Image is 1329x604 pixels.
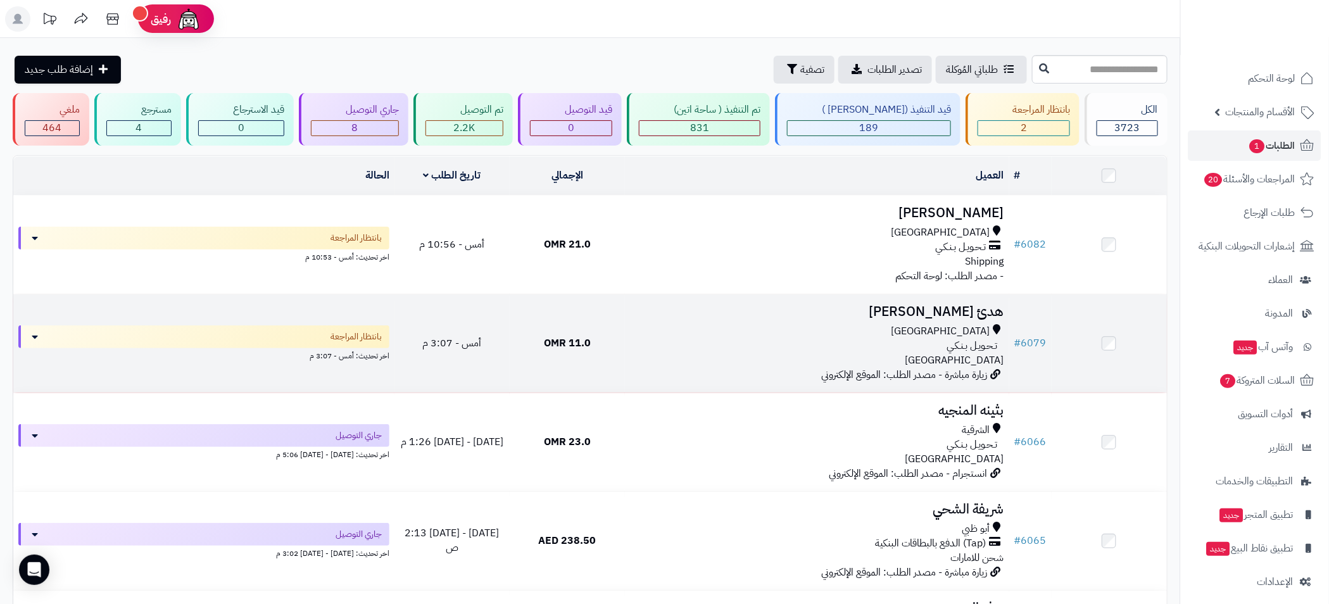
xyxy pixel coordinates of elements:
div: تم التوصيل [425,103,503,117]
span: 20 [1205,173,1223,187]
span: 4 [136,120,142,135]
div: 4 [107,121,171,135]
h3: هدئ [PERSON_NAME] [630,305,1004,319]
span: # [1014,434,1021,450]
span: انستجرام - مصدر الطلب: الموقع الإلكتروني [829,466,988,481]
div: اخر تحديث: [DATE] - [DATE] 3:02 م [18,546,389,559]
span: 11.0 OMR [544,336,591,351]
div: 2225 [426,121,503,135]
span: جاري التوصيل [336,528,382,541]
span: تصفية [800,62,824,77]
a: #6079 [1014,336,1047,351]
a: تاريخ الطلب [424,168,481,183]
span: العملاء [1269,271,1294,289]
a: إشعارات التحويلات البنكية [1188,231,1321,261]
div: 0 [531,121,612,135]
span: تصدير الطلبات [867,62,922,77]
h3: شريفة الشحي [630,502,1004,517]
a: تم التوصيل 2.2K [411,93,515,146]
div: جاري التوصيل [311,103,399,117]
span: تـحـويـل بـنـكـي [947,339,998,353]
div: بانتظار المراجعة [978,103,1070,117]
a: #6082 [1014,237,1047,252]
img: ai-face.png [176,6,201,32]
div: قيد التنفيذ ([PERSON_NAME] ) [787,103,951,117]
a: الإعدادات [1188,567,1321,597]
span: 831 [690,120,709,135]
span: 0 [568,120,574,135]
div: Open Intercom Messenger [19,555,49,585]
a: قيد الاسترجاع 0 [184,93,296,146]
a: التقارير [1188,432,1321,463]
span: لوحة التحكم [1249,70,1295,87]
span: [GEOGRAPHIC_DATA] [891,225,990,240]
a: الحالة [365,168,389,183]
span: [DATE] - [DATE] 2:13 ص [405,525,499,555]
h3: [PERSON_NAME] [630,206,1004,220]
a: ملغي 464 [10,93,92,146]
a: العميل [976,168,1004,183]
a: مسترجع 4 [92,93,184,146]
span: الشرقية [962,423,990,437]
a: الإجمالي [551,168,583,183]
div: اخر تحديث: أمس - 3:07 م [18,348,389,362]
span: [DATE] - [DATE] 1:26 م [401,434,503,450]
div: ملغي [25,103,80,117]
span: [GEOGRAPHIC_DATA] [891,324,990,339]
span: # [1014,533,1021,548]
span: المراجعات والأسئلة [1204,170,1295,188]
span: 21.0 OMR [544,237,591,252]
a: إضافة طلب جديد [15,56,121,84]
td: - مصدر الطلب: لوحة التحكم [625,196,1009,294]
div: مسترجع [106,103,172,117]
div: تم التنفيذ ( ساحة اتين) [639,103,760,117]
a: #6066 [1014,434,1047,450]
div: 189 [788,121,950,135]
a: أدوات التسويق [1188,399,1321,429]
span: 2 [1021,120,1027,135]
span: جديد [1207,542,1230,556]
span: 189 [860,120,879,135]
a: طلباتي المُوكلة [936,56,1027,84]
a: جاري التوصيل 8 [296,93,411,146]
span: تطبيق المتجر [1219,506,1294,524]
span: الطلبات [1249,137,1295,154]
span: # [1014,237,1021,252]
div: اخر تحديث: [DATE] - [DATE] 5:06 م [18,447,389,460]
a: # [1014,168,1021,183]
a: السلات المتروكة7 [1188,365,1321,396]
span: [GEOGRAPHIC_DATA] [905,353,1004,368]
h3: بثينه المنجيه [630,403,1004,418]
a: وآتس آبجديد [1188,332,1321,362]
span: جاري التوصيل [336,429,382,442]
span: تـحـويـل بـنـكـي [936,240,986,255]
div: قيد الاسترجاع [198,103,284,117]
span: 0 [238,120,244,135]
span: 8 [352,120,358,135]
span: بانتظار المراجعة [331,330,382,343]
a: تم التنفيذ ( ساحة اتين) 831 [624,93,772,146]
button: تصفية [774,56,835,84]
span: التقارير [1269,439,1294,456]
span: السلات المتروكة [1219,372,1295,389]
span: 23.0 OMR [544,434,591,450]
a: تطبيق نقاط البيعجديد [1188,533,1321,563]
span: أدوات التسويق [1238,405,1294,423]
span: زيارة مباشرة - مصدر الطلب: الموقع الإلكتروني [822,565,988,580]
div: الكل [1097,103,1158,117]
span: 2.2K [454,120,476,135]
span: تطبيق نقاط البيع [1206,539,1294,557]
span: (Tap) الدفع بالبطاقات البنكية [876,536,986,551]
span: 7 [1221,374,1236,388]
span: إشعارات التحويلات البنكية [1199,237,1295,255]
span: وآتس آب [1233,338,1294,356]
a: قيد التوصيل 0 [515,93,624,146]
span: # [1014,336,1021,351]
span: بانتظار المراجعة [331,232,382,244]
span: طلباتي المُوكلة [946,62,998,77]
span: أبو ظبي [962,522,990,536]
span: المدونة [1266,305,1294,322]
span: زيارة مباشرة - مصدر الطلب: الموقع الإلكتروني [822,367,988,382]
div: 8 [312,121,398,135]
div: 2 [978,121,1069,135]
